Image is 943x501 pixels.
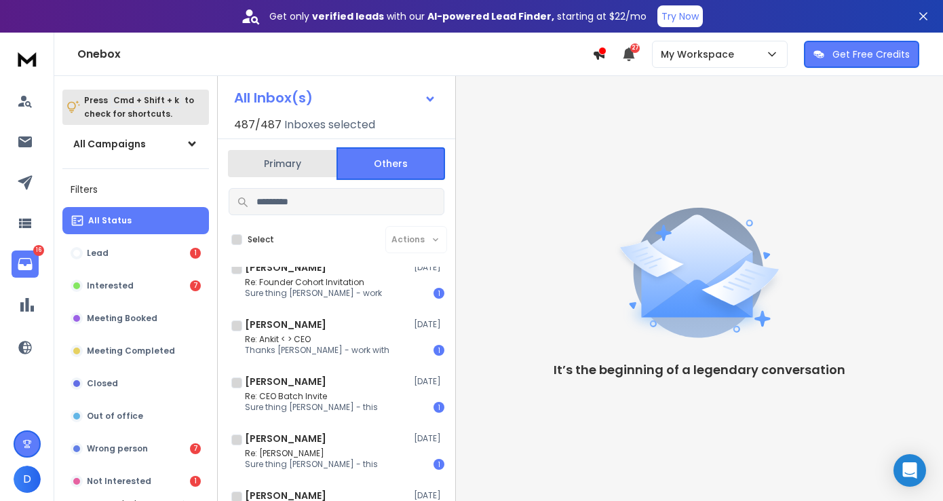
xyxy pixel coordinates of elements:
[657,5,703,27] button: Try Now
[77,46,592,62] h1: Onebox
[554,360,845,379] p: It’s the beginning of a legendary conversation
[245,334,389,345] p: Re: Ankit < > CEO
[87,411,143,422] p: Out of office
[414,376,444,387] p: [DATE]
[62,207,209,234] button: All Status
[630,43,640,53] span: 27
[245,391,378,402] p: Re: CEO Batch Invite
[87,378,118,389] p: Closed
[87,476,151,487] p: Not Interested
[62,468,209,495] button: Not Interested1
[269,10,647,23] p: Get only with our starting at $22/mo
[62,130,209,157] button: All Campaigns
[87,313,157,324] p: Meeting Booked
[87,280,134,291] p: Interested
[62,305,209,332] button: Meeting Booked
[87,443,148,454] p: Wrong person
[427,10,554,23] strong: AI-powered Lead Finder,
[14,466,41,493] button: D
[245,402,378,413] p: Sure thing [PERSON_NAME] - this
[661,48,739,61] p: My Workspace
[223,84,447,111] button: All Inbox(s)
[245,277,382,288] p: Re: Founder Cohort Invitation
[190,443,201,454] div: 7
[661,10,699,23] p: Try Now
[248,234,274,245] label: Select
[245,318,326,331] h1: [PERSON_NAME]
[245,288,382,299] p: Sure thing [PERSON_NAME] - work
[434,459,444,470] div: 1
[414,490,444,501] p: [DATE]
[190,476,201,487] div: 1
[12,250,39,278] a: 16
[832,48,910,61] p: Get Free Credits
[434,345,444,356] div: 1
[312,10,384,23] strong: verified leads
[414,433,444,444] p: [DATE]
[33,245,44,256] p: 16
[228,149,336,179] button: Primary
[245,375,326,388] h1: [PERSON_NAME]
[434,402,444,413] div: 1
[245,448,378,459] p: Re: [PERSON_NAME]
[62,272,209,299] button: Interested7
[73,137,146,151] h1: All Campaigns
[414,319,444,330] p: [DATE]
[245,459,378,470] p: Sure thing [PERSON_NAME] - this
[87,346,175,356] p: Meeting Completed
[88,215,132,226] p: All Status
[245,345,389,356] p: Thanks [PERSON_NAME] - work with
[111,92,181,108] span: Cmd + Shift + k
[62,403,209,430] button: Out of office
[336,147,445,180] button: Others
[434,288,444,299] div: 1
[14,46,41,71] img: logo
[87,248,109,259] p: Lead
[62,240,209,267] button: Lead1
[893,454,926,487] div: Open Intercom Messenger
[62,435,209,462] button: Wrong person7
[284,117,375,133] h3: Inboxes selected
[245,261,326,274] h1: [PERSON_NAME]
[62,370,209,397] button: Closed
[62,180,209,199] h3: Filters
[190,280,201,291] div: 7
[190,248,201,259] div: 1
[234,91,313,105] h1: All Inbox(s)
[804,41,919,68] button: Get Free Credits
[62,337,209,365] button: Meeting Completed
[234,117,282,133] span: 487 / 487
[84,94,194,121] p: Press to check for shortcuts.
[414,262,444,273] p: [DATE]
[245,432,326,445] h1: [PERSON_NAME]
